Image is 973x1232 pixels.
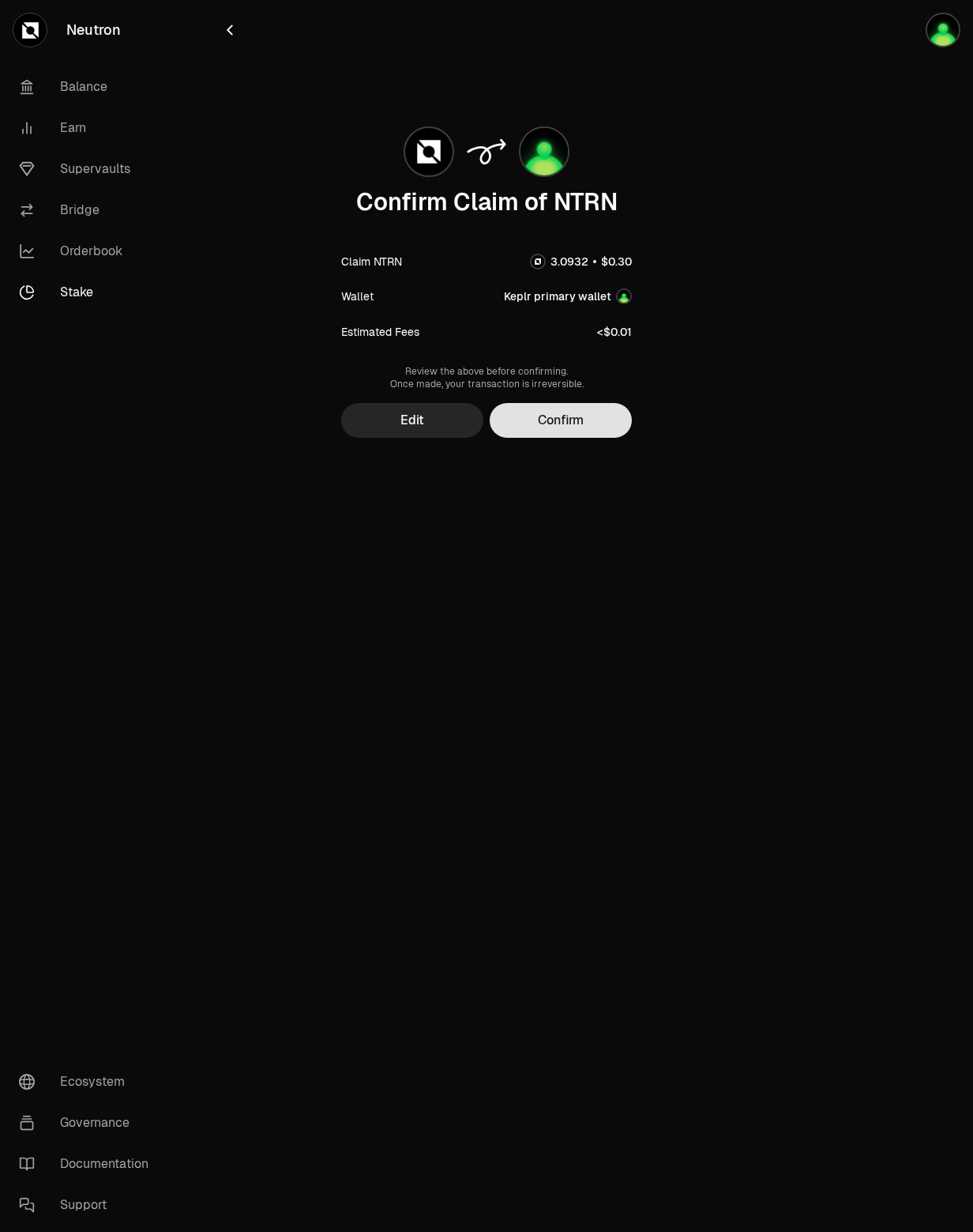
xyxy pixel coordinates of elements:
[6,1143,171,1185] a: Documentation
[532,255,544,268] img: NTRN Logo
[616,288,632,304] img: Account Image
[341,324,419,340] div: Estimated Fees
[6,66,171,107] a: Balance
[6,107,171,149] a: Earn
[341,254,402,269] div: Claim NTRN
[341,288,374,304] div: Wallet
[6,231,171,272] a: Orderbook
[6,149,171,190] a: Supervaults
[6,272,171,313] a: Stake
[6,1185,171,1226] a: Support
[341,403,483,438] button: Edit
[6,1102,171,1143] a: Governance
[519,126,569,177] img: Account Image
[341,190,632,215] div: Confirm Claim of NTRN
[504,288,632,304] button: Keplr primary wallet
[490,403,632,438] button: Confirm
[504,288,611,304] div: Keplr primary wallet
[6,190,171,231] a: Bridge
[6,1061,171,1102] a: Ecosystem
[405,128,453,175] img: NTRN Logo
[341,365,632,390] div: Review the above before confirming. Once made, your transaction is irreversible.
[926,13,960,47] img: Keplr primary wallet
